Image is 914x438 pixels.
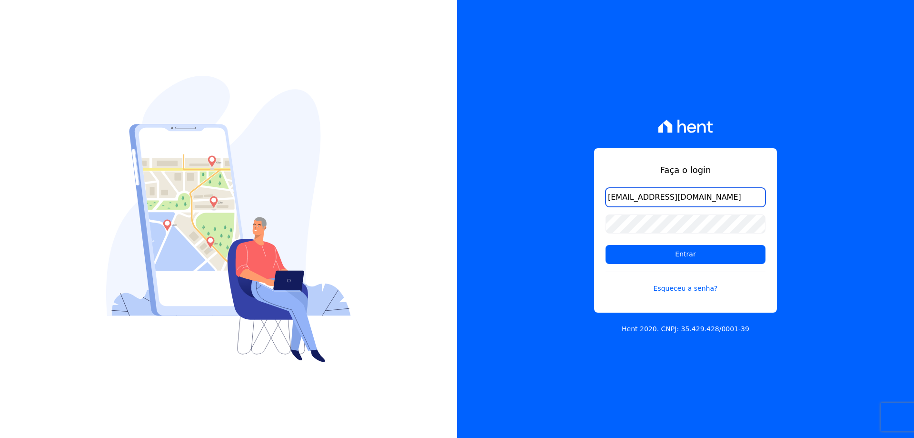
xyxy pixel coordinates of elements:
[622,324,749,334] p: Hent 2020. CNPJ: 35.429.428/0001-39
[606,188,765,207] input: Email
[606,272,765,294] a: Esqueceu a senha?
[106,76,351,362] img: Login
[606,245,765,264] input: Entrar
[606,163,765,176] h1: Faça o login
